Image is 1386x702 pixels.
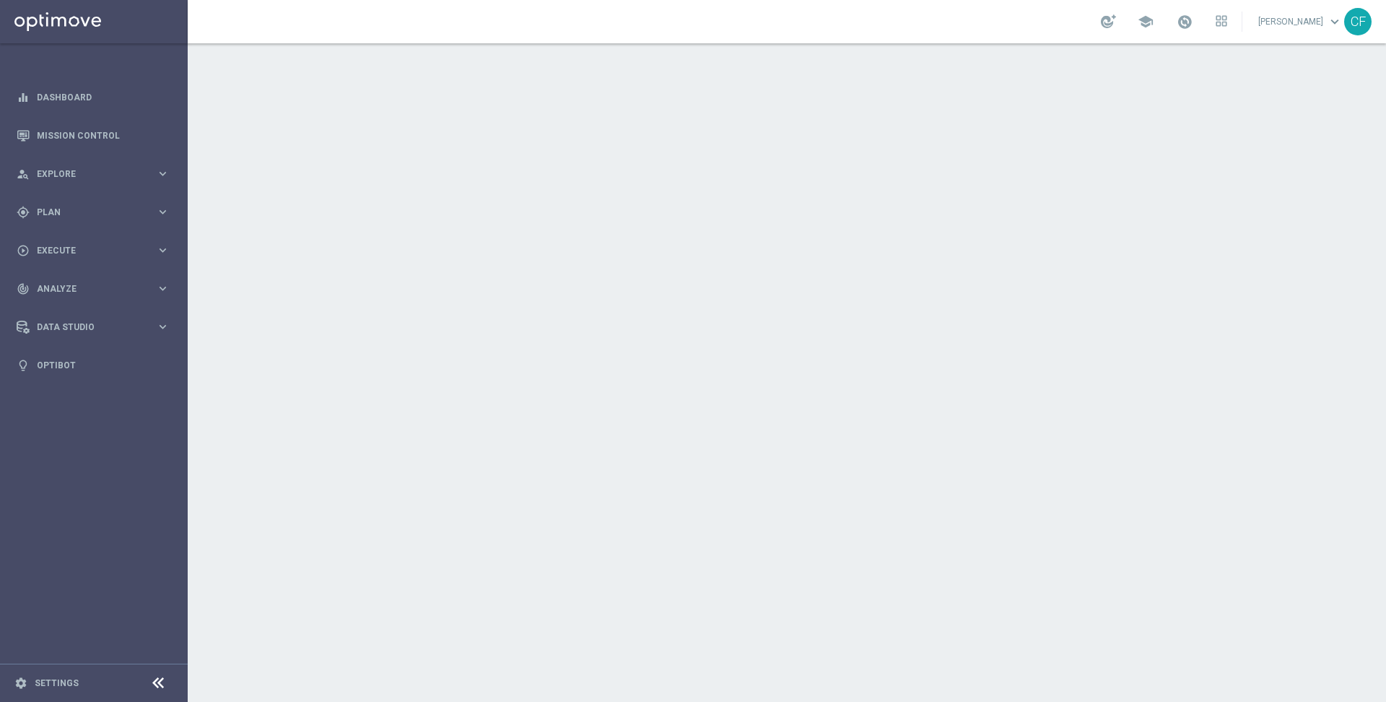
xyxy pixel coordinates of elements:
[1138,14,1154,30] span: school
[17,206,30,219] i: gps_fixed
[17,168,30,181] i: person_search
[156,320,170,334] i: keyboard_arrow_right
[1344,8,1372,35] div: CF
[1327,14,1343,30] span: keyboard_arrow_down
[17,91,30,104] i: equalizer
[17,321,156,334] div: Data Studio
[16,207,170,218] button: gps_fixed Plan keyboard_arrow_right
[17,359,30,372] i: lightbulb
[17,282,30,295] i: track_changes
[14,677,27,690] i: settings
[16,321,170,333] button: Data Studio keyboard_arrow_right
[156,205,170,219] i: keyboard_arrow_right
[35,679,79,688] a: Settings
[17,116,170,155] div: Mission Control
[17,78,170,116] div: Dashboard
[37,208,156,217] span: Plan
[16,245,170,256] button: play_circle_outline Execute keyboard_arrow_right
[37,116,170,155] a: Mission Control
[37,285,156,293] span: Analyze
[16,130,170,142] button: Mission Control
[1257,11,1344,32] a: [PERSON_NAME]keyboard_arrow_down
[17,346,170,384] div: Optibot
[156,167,170,181] i: keyboard_arrow_right
[37,323,156,331] span: Data Studio
[156,282,170,295] i: keyboard_arrow_right
[37,78,170,116] a: Dashboard
[16,168,170,180] button: person_search Explore keyboard_arrow_right
[37,170,156,178] span: Explore
[17,282,156,295] div: Analyze
[37,246,156,255] span: Execute
[17,206,156,219] div: Plan
[17,244,30,257] i: play_circle_outline
[16,360,170,371] button: lightbulb Optibot
[16,283,170,295] button: track_changes Analyze keyboard_arrow_right
[37,346,170,384] a: Optibot
[156,243,170,257] i: keyboard_arrow_right
[16,92,170,103] button: equalizer Dashboard
[17,168,156,181] div: Explore
[17,244,156,257] div: Execute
